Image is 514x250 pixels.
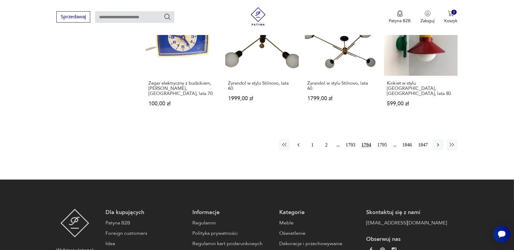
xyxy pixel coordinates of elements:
button: 1 [307,139,318,150]
button: 1795 [376,139,389,150]
div: 0 [452,10,457,15]
p: Koszyk [444,18,458,24]
h3: Żyrandol w stylu Stilnovo, lata 60. [308,81,376,91]
a: Dekoracje i przechowywanie [279,240,360,247]
p: Patyna B2B [389,18,411,24]
img: Ikona medalu [397,10,403,17]
p: 1999,00 zł [228,96,296,101]
img: Ikona koszyka [448,10,454,16]
button: 2 [321,139,332,150]
p: Skontaktuj się z nami [366,209,447,216]
button: 1793 [344,139,357,150]
a: Produkt wyprzedanyŻyrandol w stylu Stilnovo, lata 60.Żyrandol w stylu Stilnovo, lata 60.1799,00 zł [305,3,378,118]
button: 1847 [417,139,430,150]
a: Sprzedawaj [56,15,90,19]
h3: Żyrandol w stylu Stilnovo, lata 60. [228,81,296,91]
a: Regulamin kart podarunkowych [192,240,273,247]
p: Dla kupujących [105,209,186,216]
a: Regulamin [192,219,273,227]
img: Patyna - sklep z meblami i dekoracjami vintage [60,209,89,238]
a: Produkt wyprzedanyŻyrandol w stylu Stilnovo, lata 60.Żyrandol w stylu Stilnovo, lata 60.1999,00 zł [225,3,299,118]
a: Foreign customers [105,230,186,237]
img: Ikonka użytkownika [425,10,431,16]
button: 1794 [360,139,373,150]
a: Produkt wyprzedanyKinkiet w stylu Memphis, Niemcy, lata 80.Kinkiet w stylu [GEOGRAPHIC_DATA], [GE... [384,3,458,118]
p: Zaloguj [421,18,435,24]
p: Informacje [192,209,273,216]
a: Meble [279,219,360,227]
a: Patyna B2B [105,219,186,227]
button: 1846 [401,139,414,150]
p: 599,00 zł [387,101,455,106]
button: 0Koszyk [444,10,458,24]
button: Patyna B2B [389,10,411,24]
a: Ikona medaluPatyna B2B [389,10,411,24]
button: Zaloguj [421,10,435,24]
img: Patyna - sklep z meblami i dekoracjami vintage [249,7,267,26]
button: Szukaj [164,13,171,20]
p: Kategorie [279,209,360,216]
button: Sprzedawaj [56,11,90,23]
p: 1799,00 zł [308,96,376,101]
a: Polityka prywatności [192,230,273,237]
h3: Zegar elektryczny z budzikiem, [PERSON_NAME], [GEOGRAPHIC_DATA], lata 70. [148,81,216,96]
h3: Kinkiet w stylu [GEOGRAPHIC_DATA], [GEOGRAPHIC_DATA], lata 80. [387,81,455,96]
a: Idea [105,240,186,247]
a: Oświetlenie [279,230,360,237]
p: 100,00 zł [148,101,216,106]
a: [EMAIL_ADDRESS][DOMAIN_NAME] [366,219,447,227]
a: Produkt wyprzedanyZegar elektryczny z budzikiem, Jerger, Niemcy, lata 70.Zegar elektryczny z budz... [146,3,219,118]
iframe: Smartsupp widget button [493,226,510,243]
p: Obserwuj nas [366,236,447,243]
